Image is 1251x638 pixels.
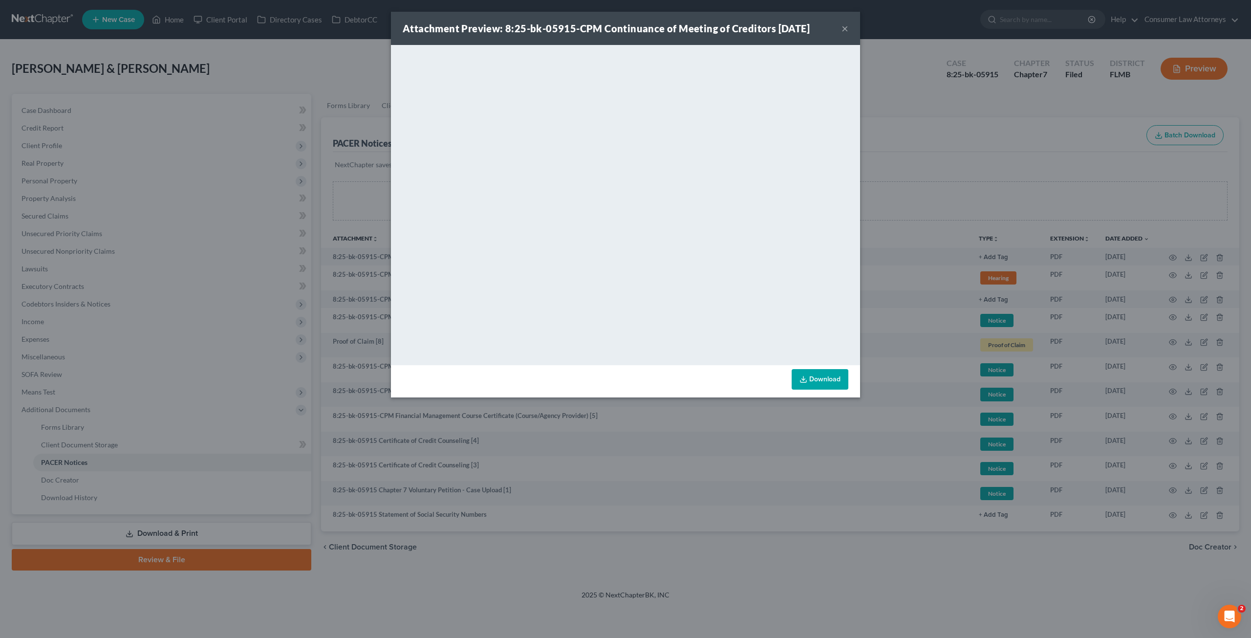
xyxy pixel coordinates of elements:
iframe: <object ng-attr-data='[URL][DOMAIN_NAME]' type='application/pdf' width='100%' height='650px'></ob... [391,45,860,363]
span: 2 [1238,605,1246,613]
strong: Attachment Preview: 8:25-bk-05915-CPM Continuance of Meeting of Creditors [DATE] [403,22,810,34]
button: × [841,22,848,34]
a: Download [792,369,848,390]
iframe: Intercom live chat [1218,605,1241,628]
